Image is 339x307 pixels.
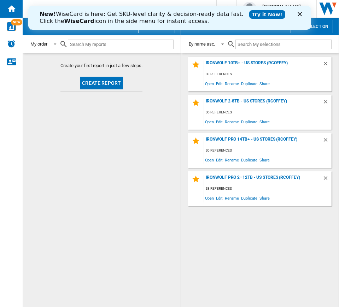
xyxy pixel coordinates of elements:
b: WiseCard [36,12,66,19]
span: Share [258,155,271,165]
div: 36 references [204,146,332,155]
img: alerts-logo.svg [7,40,16,48]
div: IronWolf Pro 2–12TB - US Stores (rcoffey) [204,175,323,184]
div: Search [38,4,198,14]
span: Share [258,117,271,126]
div: By name asc. [189,41,215,47]
button: Create report [80,77,123,89]
div: Delete [322,60,332,70]
div: IronWolf 2-8TB - US Stores (rcoffey) [204,99,323,108]
iframe: Intercom live chat banner [28,6,311,30]
span: Create your first report in just a few steps. [60,63,142,69]
span: Open [204,117,215,126]
img: profile.jpg [242,2,257,16]
span: Rename [224,193,240,203]
div: 36 references [204,108,332,117]
span: Duplicate [240,117,258,126]
span: Open [204,155,215,165]
div: Delete [322,99,332,108]
div: 38 references [204,184,332,193]
div: Close [269,6,276,11]
div: Delete [322,175,332,184]
input: Search My reports [68,40,173,49]
div: IronWolf 10TB+ - US Stores (rcoffey) [204,60,323,70]
span: Duplicate [240,193,258,203]
img: wise-card.svg [7,22,16,31]
div: Delete [322,137,332,146]
span: Edit [215,79,224,88]
span: [PERSON_NAME] [262,3,301,10]
input: Search My selections [235,40,332,49]
span: Open [204,193,215,203]
span: Rename [224,79,240,88]
span: Share [258,79,271,88]
div: IronWolf Pro 14TB+ - US Stores (rcoffey) [204,137,323,146]
div: 33 references [204,70,332,79]
span: Edit [215,155,224,165]
span: Open [204,79,215,88]
span: Duplicate [240,79,258,88]
span: Edit [215,193,224,203]
div: My order [30,41,47,47]
span: Duplicate [240,155,258,165]
span: NEW [11,19,22,25]
button: New selection [291,20,333,33]
a: Try it Now! [221,5,257,13]
span: Rename [224,117,240,126]
span: Edit [215,117,224,126]
span: Rename [224,155,240,165]
span: Share [258,193,271,203]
